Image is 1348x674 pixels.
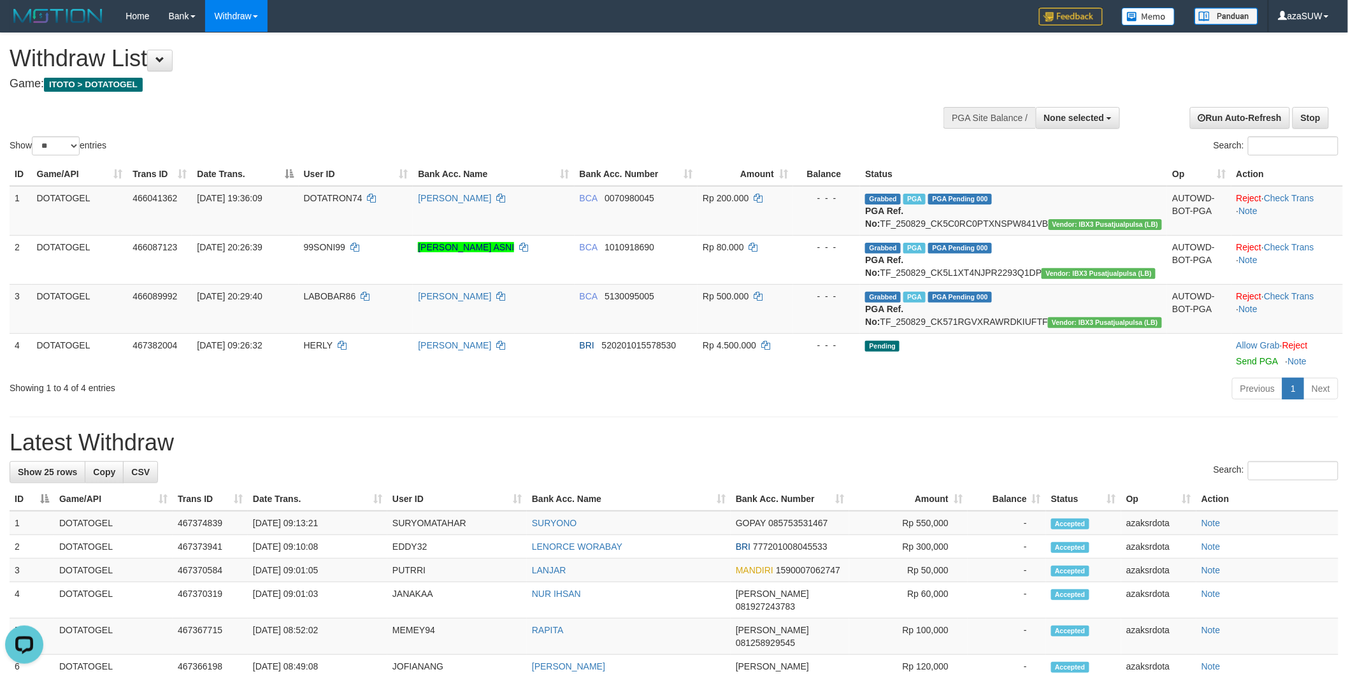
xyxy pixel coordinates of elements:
[903,243,926,254] span: Marked by azaksrdota
[1036,107,1121,129] button: None selected
[703,291,749,301] span: Rp 500.000
[10,619,54,655] td: 5
[798,339,855,352] div: - - -
[418,242,514,252] a: [PERSON_NAME] ASNI
[10,46,886,71] h1: Withdraw List
[248,511,387,535] td: [DATE] 09:13:21
[32,284,128,333] td: DOTATOGEL
[1051,519,1089,529] span: Accepted
[192,162,298,186] th: Date Trans.: activate to sort column descending
[1121,535,1196,559] td: azaksrdota
[133,291,177,301] span: 466089992
[1167,186,1231,236] td: AUTOWD-BOT-PGA
[1048,317,1162,328] span: Vendor URL: https://dashboard.q2checkout.com/secure
[10,535,54,559] td: 2
[299,162,413,186] th: User ID: activate to sort column ascending
[1121,582,1196,619] td: azaksrdota
[173,619,248,655] td: 467367715
[943,107,1035,129] div: PGA Site Balance /
[54,535,173,559] td: DOTATOGEL
[418,291,491,301] a: [PERSON_NAME]
[387,559,527,582] td: PUTRRI
[1121,511,1196,535] td: azaksrdota
[173,582,248,619] td: 467370319
[580,340,594,350] span: BRI
[173,511,248,535] td: 467374839
[127,162,192,186] th: Trans ID: activate to sort column ascending
[928,243,992,254] span: PGA Pending
[860,235,1167,284] td: TF_250829_CK5L1XT4NJPR2293Q1DP
[197,340,262,350] span: [DATE] 09:26:32
[1237,356,1278,366] a: Send PGA
[418,193,491,203] a: [PERSON_NAME]
[736,661,809,671] span: [PERSON_NAME]
[10,333,32,373] td: 4
[1282,378,1304,399] a: 1
[736,638,795,648] span: Copy 081258929545 to clipboard
[304,242,345,252] span: 99SONI99
[849,582,968,619] td: Rp 60,000
[54,487,173,511] th: Game/API: activate to sort column ascending
[1214,461,1338,480] label: Search:
[1201,661,1221,671] a: Note
[580,242,598,252] span: BCA
[248,487,387,511] th: Date Trans.: activate to sort column ascending
[527,487,731,511] th: Bank Acc. Name: activate to sort column ascending
[968,511,1046,535] td: -
[5,5,43,43] button: Open LiveChat chat widget
[10,6,106,25] img: MOTION_logo.png
[532,589,581,599] a: NUR IHSAN
[44,78,143,92] span: ITOTO > DOTATOGEL
[248,535,387,559] td: [DATE] 09:10:08
[731,487,849,511] th: Bank Acc. Number: activate to sort column ascending
[18,467,77,477] span: Show 25 rows
[1039,8,1103,25] img: Feedback.jpg
[10,162,32,186] th: ID
[532,565,566,575] a: LANJAR
[10,235,32,284] td: 2
[1194,8,1258,25] img: panduan.png
[736,601,795,612] span: Copy 081927243783 to clipboard
[54,619,173,655] td: DOTATOGEL
[1237,340,1280,350] a: Allow Grab
[532,518,577,528] a: SURYONO
[903,194,926,204] span: Marked by azaksrdota
[197,242,262,252] span: [DATE] 20:26:39
[532,541,622,552] a: LENORCE WORABAY
[1051,589,1089,600] span: Accepted
[418,340,491,350] a: [PERSON_NAME]
[928,194,992,204] span: PGA Pending
[1121,559,1196,582] td: azaksrdota
[1044,113,1105,123] span: None selected
[865,243,901,254] span: Grabbed
[1231,333,1343,373] td: ·
[93,467,115,477] span: Copy
[32,186,128,236] td: DOTATOGEL
[10,78,886,90] h4: Game:
[32,136,80,155] select: Showentries
[1190,107,1290,129] a: Run Auto-Refresh
[1231,162,1343,186] th: Action
[1282,340,1308,350] a: Reject
[798,241,855,254] div: - - -
[387,511,527,535] td: SURYOMATAHAR
[865,206,903,229] b: PGA Ref. No:
[1237,193,1262,203] a: Reject
[197,193,262,203] span: [DATE] 19:36:09
[736,541,750,552] span: BRI
[10,461,85,483] a: Show 25 rows
[1051,542,1089,553] span: Accepted
[413,162,574,186] th: Bank Acc. Name: activate to sort column ascending
[10,136,106,155] label: Show entries
[10,284,32,333] td: 3
[1264,193,1314,203] a: Check Trans
[605,193,654,203] span: Copy 0070980045 to clipboard
[123,461,158,483] a: CSV
[1201,565,1221,575] a: Note
[865,194,901,204] span: Grabbed
[10,559,54,582] td: 3
[580,193,598,203] span: BCA
[1167,235,1231,284] td: AUTOWD-BOT-PGA
[1121,487,1196,511] th: Op: activate to sort column ascending
[793,162,860,186] th: Balance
